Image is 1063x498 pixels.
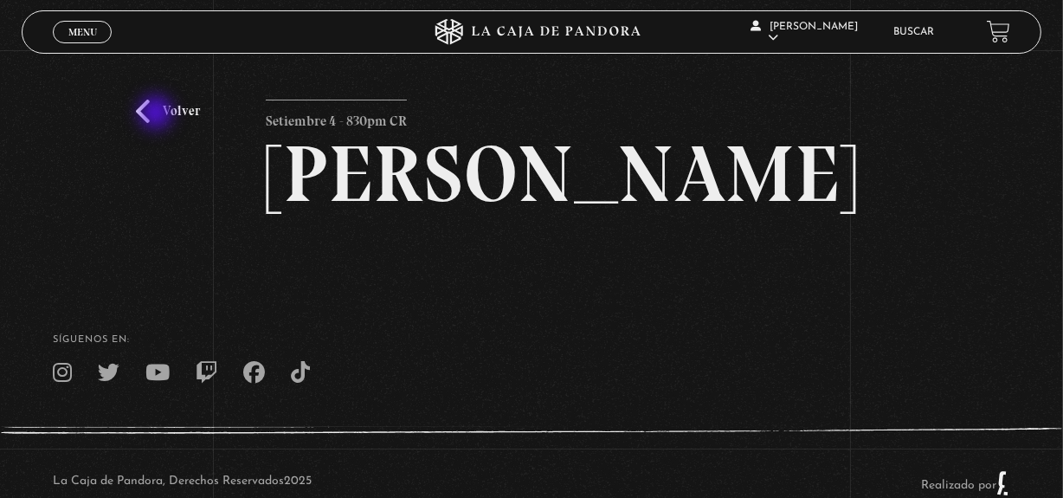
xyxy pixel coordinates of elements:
h4: SÍguenos en: [53,335,1009,345]
a: Realizado por [922,479,1010,492]
a: Buscar [894,27,935,37]
a: Volver [136,100,200,123]
span: Menu [68,27,97,37]
a: View your shopping cart [987,20,1010,43]
p: La Caja de Pandora, Derechos Reservados 2025 [53,470,312,496]
span: Cerrar [62,41,103,53]
p: Setiembre 4 - 830pm CR [266,100,407,134]
h2: [PERSON_NAME] [266,134,796,214]
span: [PERSON_NAME] [751,22,858,43]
